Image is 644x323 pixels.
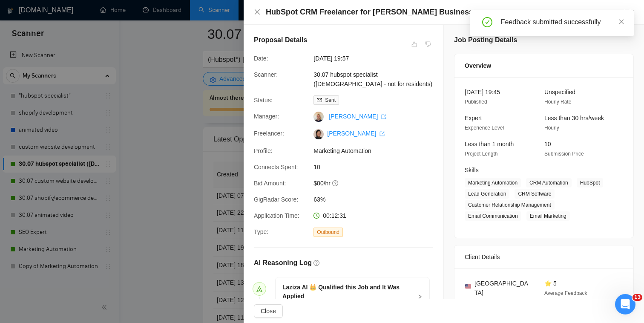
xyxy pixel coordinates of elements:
a: Go to Upworkexport [590,9,634,16]
span: export [381,114,386,119]
span: Email Marketing [526,211,570,221]
h4: HubSpot CRM Freelancer for [PERSON_NAME] Business [266,7,473,17]
span: 10 [313,162,441,172]
span: export [379,131,385,136]
span: Project Length [465,151,497,157]
div: Feedback submitted successfully [501,17,624,27]
span: Overview [465,61,491,70]
span: mail [317,98,322,103]
h5: Proposal Details [254,35,307,45]
span: Sent [325,97,336,103]
span: Outbound [313,228,343,237]
span: Email Communication [465,211,521,221]
span: 10 [544,141,551,147]
button: Close [254,9,261,16]
span: Application Time: [254,212,299,219]
span: send [256,286,262,292]
iframe: Intercom live chat [615,294,635,314]
span: Date: [254,55,268,62]
span: [DATE] 19:57 [313,54,441,63]
h5: Laziza AI 👑 Qualified this Job and It Was Applied [282,283,412,301]
span: 63% [313,195,441,204]
span: 13 [632,294,642,301]
span: Customer Relationship Management [465,200,555,210]
span: GigRadar Score: [254,196,298,203]
span: Skills [465,167,479,173]
h5: AI Reasoning Log [254,258,312,268]
span: close [618,19,624,25]
span: Expert [465,115,482,121]
span: question-circle [332,180,339,187]
span: Marketing Automation [313,146,441,156]
button: Close [254,304,283,318]
img: 🇺🇸 [465,283,471,289]
span: Experience Level [465,125,504,131]
span: 00:12:31 [323,212,346,219]
a: [PERSON_NAME] export [327,130,385,137]
span: Marketing Automation [465,178,521,187]
div: Client Details [465,245,623,268]
span: clock-circle [313,213,319,219]
span: check-circle [482,17,492,27]
span: Manager: [254,113,279,120]
span: ⭐ 5 [544,280,557,287]
span: Hourly Rate [544,99,571,105]
span: Scanner: [254,71,278,78]
span: 30.07 hubspot specialist ([DEMOGRAPHIC_DATA] - not for residents) [313,70,441,89]
span: [GEOGRAPHIC_DATA] [474,279,531,297]
span: HubSpot [577,178,604,187]
span: right [417,294,423,299]
span: CRM Software [515,189,555,199]
span: question-circle [313,260,319,266]
span: Unspecified [544,89,575,95]
h5: Job Posting Details [454,35,517,45]
span: Connects Spent: [254,164,298,170]
span: Less than 1 month [465,141,514,147]
span: Published [465,99,487,105]
span: Freelancer: [254,130,284,137]
span: Lead Generation [465,189,509,199]
span: Close [261,306,276,316]
a: [PERSON_NAME] export [329,113,386,120]
span: $80/hr [313,179,441,188]
img: c1_G9526Tiqr1t_3a4YL-VDNdSDOJmmIvb3u6xoSrhBjuvQ9d-zskC82N_Ddq-1G98 [313,129,324,139]
span: Less than 30 hrs/week [544,115,604,121]
span: Average Feedback [544,290,587,296]
span: [DATE] 19:45 [465,89,500,95]
span: Type: [254,228,268,235]
span: Submission Price [544,151,584,157]
span: Hourly [544,125,559,131]
span: Profile: [254,147,273,154]
span: CRM Automation [526,178,572,187]
span: close [254,9,261,15]
span: Bid Amount: [254,180,286,187]
span: Status: [254,97,273,104]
